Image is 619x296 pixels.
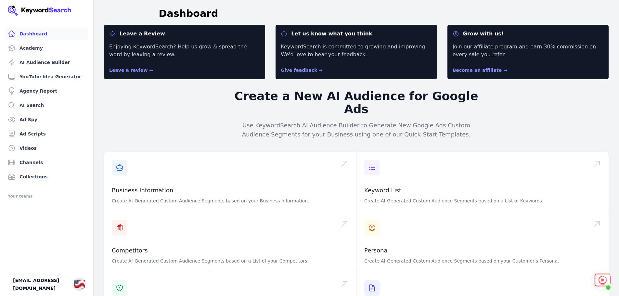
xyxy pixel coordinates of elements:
[149,68,153,73] span: →
[5,142,88,155] a: Videos
[232,121,481,139] p: Use KeywordSearch AI Audience Builder to Generate New Google Ads Custom Audience Segments for you...
[109,30,260,38] dt: Leave a Review
[5,170,88,183] a: Collections
[453,68,507,73] a: Become an affiliate
[5,56,88,69] a: AI Audience Builder
[8,192,85,200] div: Your teams
[364,247,388,254] a: Persona
[503,68,507,73] span: →
[159,8,218,19] h1: Dashboard
[5,70,88,83] a: YouTube Idea Generator
[8,5,71,16] img: Your Company
[112,247,148,254] a: Competitors
[73,278,85,291] button: 🇺🇸
[364,187,401,194] a: Keyword List
[453,30,603,38] dt: Grow with us!
[232,90,481,116] h2: Create a New AI Audience for Google Ads
[109,68,153,73] a: Leave a review
[73,278,85,290] div: 🇺🇸
[112,187,173,194] a: Business Information
[281,43,432,58] p: KeywordSearch is committed to growing and improving. We'd love to hear your feedback.
[109,43,260,58] p: Enjoying KeywordSearch? Help us grow & spread the word by leaving a review.
[592,270,611,290] div: Open chat
[5,113,88,126] a: Ad Spy
[319,68,323,73] span: →
[5,99,88,112] a: AI Search
[5,127,88,140] a: Ad Scripts
[5,84,88,97] a: Agency Report
[13,277,68,292] span: [EMAIL_ADDRESS][DOMAIN_NAME]
[5,156,88,169] a: Channels
[281,30,432,38] dt: Let us know what you think
[281,68,323,73] a: Give feedback
[453,43,603,58] p: Join our affiliate program and earn 30% commission on every sale you refer.
[5,27,88,40] a: Dashboard
[5,42,88,55] a: Academy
